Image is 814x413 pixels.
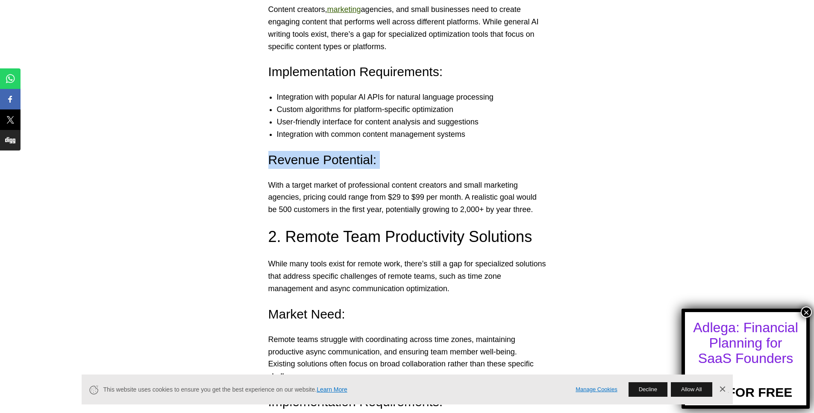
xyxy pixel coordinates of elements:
p: Content creators, agencies, and small businesses need to create engaging content that performs we... [268,3,546,53]
button: Close [801,307,812,318]
h4: Market Need: [268,305,546,323]
li: User-friendly interface for content analysis and suggestions [277,116,555,128]
h3: 2. Remote Team Productivity Solutions [268,226,546,248]
p: While many tools exist for remote work, there’s still a gap for specialized solutions that addres... [268,258,546,295]
button: Allow All [671,382,712,397]
a: Dismiss Banner [716,383,729,396]
li: Custom algorithms for platform-specific optimization [277,103,555,116]
h4: Revenue Potential: [268,151,546,169]
a: Learn More [317,386,347,393]
div: Adlega: Financial Planning for SaaS Founders [693,320,799,366]
a: TRY FOR FREE [699,371,792,400]
a: marketing [327,5,361,14]
svg: Cookie Icon [88,384,99,395]
p: With a target market of professional content creators and small marketing agencies, pricing could... [268,179,546,216]
a: Manage Cookies [576,385,617,394]
button: Decline [629,382,667,397]
li: Integration with common content management systems [277,128,555,141]
li: Integration with popular AI APIs for natural language processing [277,91,555,103]
p: Remote teams struggle with coordinating across time zones, maintaining productive async communica... [268,333,546,383]
h4: Implementation Requirements: [268,63,546,81]
span: This website uses cookies to ensure you get the best experience on our website. [103,385,564,394]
